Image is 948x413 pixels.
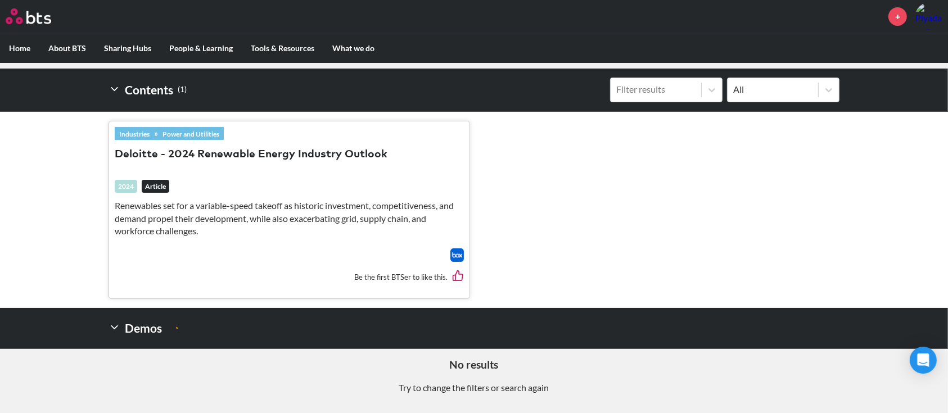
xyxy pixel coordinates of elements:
[6,8,51,24] img: BTS Logo
[115,180,137,193] div: 2024
[8,382,940,394] p: Try to change the filters or search again
[8,357,940,373] h5: No results
[616,83,696,96] div: Filter results
[323,34,383,63] label: What we do
[915,3,942,30] img: Piyada Thanataweeratn
[115,127,224,139] div: »
[160,34,242,63] label: People & Learning
[915,3,942,30] a: Profile
[109,317,178,339] h2: Demos
[6,8,72,24] a: Go home
[115,128,154,140] a: Industries
[115,199,464,237] p: Renewables set for a variable-speed takeoff as historic investment, competitiveness, and demand p...
[39,34,95,63] label: About BTS
[109,78,187,102] h2: Contents
[450,248,464,262] a: Download file from Box
[142,180,169,193] em: Article
[733,83,812,96] div: All
[158,128,224,140] a: Power and Utilities
[242,34,323,63] label: Tools & Resources
[910,347,937,374] div: Open Intercom Messenger
[888,7,907,26] a: +
[115,262,464,293] div: Be the first BTSer to like this.
[450,248,464,262] img: Box logo
[178,82,187,97] small: ( 1 )
[95,34,160,63] label: Sharing Hubs
[115,147,387,162] button: Deloitte - 2024 Renewable Energy Industry Outlook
